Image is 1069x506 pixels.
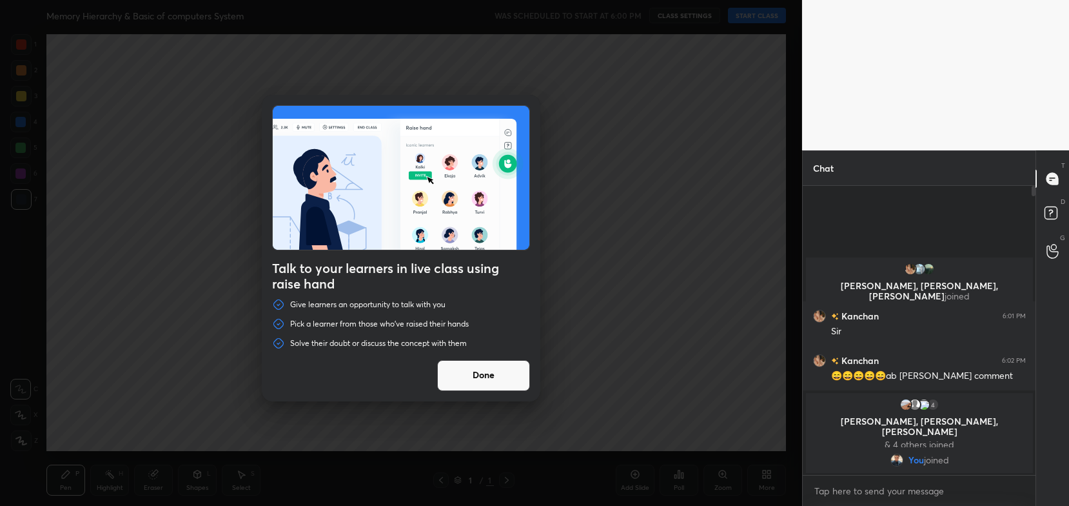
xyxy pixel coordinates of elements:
p: D [1061,197,1065,207]
p: & 4 others joined [814,440,1025,450]
p: [PERSON_NAME], [PERSON_NAME], [PERSON_NAME] [814,416,1025,437]
div: grid [803,255,1036,476]
h6: Kanchan [839,309,879,323]
p: T [1061,161,1065,170]
div: 6:02 PM [1002,357,1026,365]
img: no-rating-badge.077c3623.svg [831,358,839,365]
img: no-rating-badge.077c3623.svg [831,313,839,320]
div: Sir [831,325,1026,338]
img: preRahAdop.42c3ea74.svg [273,106,529,250]
p: Pick a learner from those who've raised their hands [290,319,469,329]
img: 8b33244d03c84c60bd64d56567642a3c.jpg [813,310,826,323]
span: You [908,455,923,465]
p: [PERSON_NAME], [PERSON_NAME], [PERSON_NAME] [814,281,1025,301]
img: 8b33244d03c84c60bd64d56567642a3c.jpg [904,263,917,276]
h4: Talk to your learners in live class using raise hand [272,261,530,292]
p: G [1060,233,1065,243]
img: 55473ce4c9694ef3bb855ddd9006c2b4.jpeg [890,454,903,467]
p: Give learners an opportunity to talk with you [290,299,446,310]
img: default.png [908,398,921,411]
div: 6:01 PM [1003,312,1026,320]
span: joined [945,290,970,302]
img: afa07d3c36e74aeeb0b1c9bbf26607b4.jpg [922,263,935,276]
img: 8b33244d03c84c60bd64d56567642a3c.jpg [813,354,826,367]
div: 4 [927,398,939,411]
span: joined [923,455,948,465]
img: 3 [917,398,930,411]
img: b717d4c772334cd7883e8195646e80b7.jpg [899,398,912,411]
p: Chat [803,151,844,185]
h6: Kanchan [839,354,879,367]
img: 91da875aac1f48038553f1acd9e51e72.jpg [913,263,926,276]
button: Done [437,360,530,391]
p: Solve their doubt or discuss the concept with them [290,338,467,349]
div: 😄😄😄😄😄ab [PERSON_NAME] comment [831,370,1026,383]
